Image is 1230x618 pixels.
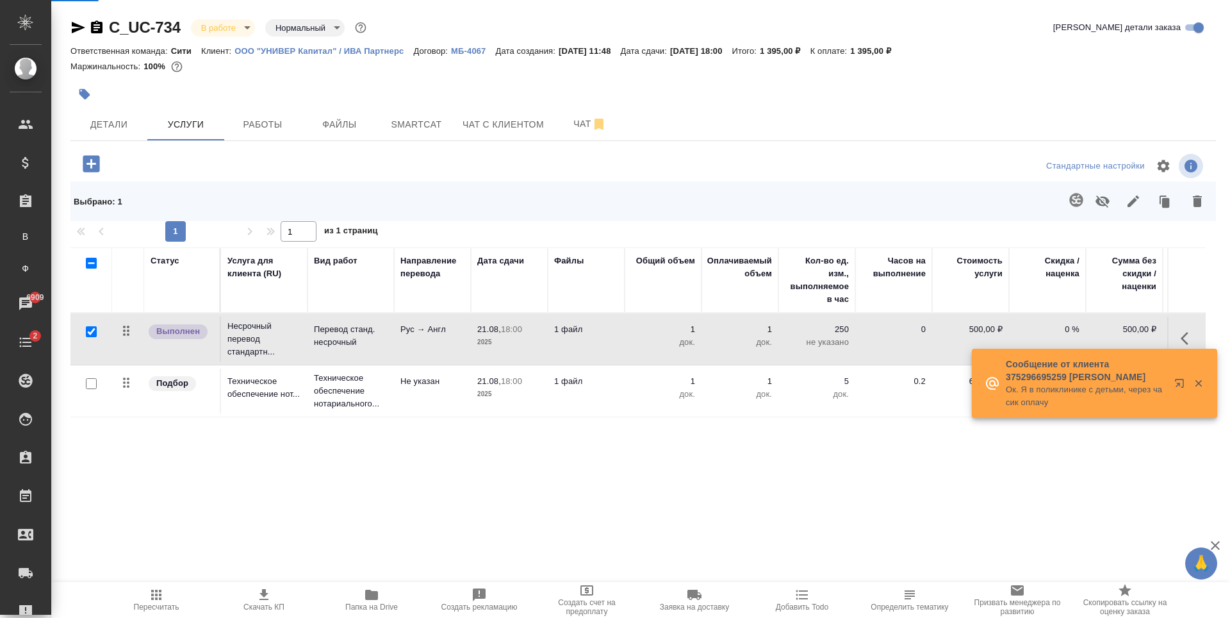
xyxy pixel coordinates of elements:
[425,582,533,618] button: Создать рекламацию
[785,375,849,388] p: 5
[70,62,143,71] p: Маржинальность:
[501,324,522,334] p: 18:00
[352,19,369,36] button: Доп статусы указывают на важность/срочность заказа
[785,388,849,401] p: док.
[1043,156,1148,176] div: split button
[451,45,495,56] a: МБ-4067
[156,377,188,390] p: Подбор
[971,598,1063,616] span: Призвать менеджера по развитию
[109,19,181,36] a: C_UC-734
[74,197,122,206] span: Выбрано : 1
[227,320,301,358] p: Несрочный перевод стандартн...
[1149,185,1182,218] button: Клонировать
[70,80,99,108] button: Добавить тэг
[1015,323,1079,336] p: 0 %
[441,603,518,612] span: Создать рекламацию
[621,46,670,56] p: Дата сдачи:
[10,256,42,281] a: Ф
[748,582,856,618] button: Добавить Todo
[559,46,621,56] p: [DATE] 11:48
[234,45,413,56] a: ООО "УНИВЕР Капитал" / ИВА Партнерс
[314,372,388,410] p: Техническое обеспечение нотариального...
[400,375,464,388] p: Не указан
[631,323,695,336] p: 1
[227,375,301,401] p: Техническое обеспечение нот...
[102,582,210,618] button: Пересчитать
[1087,185,1118,218] button: Не учитывать
[143,62,168,71] p: 100%
[477,376,501,386] p: 21.08,
[1061,185,1092,215] button: Создать проект в Smartcat
[785,336,849,349] p: не указано
[243,603,284,612] span: Скачать КП
[732,46,760,56] p: Итого:
[559,116,621,132] span: Чат
[227,255,301,280] div: Услуга для клиента (RU)
[232,117,293,133] span: Работы
[477,255,524,267] div: Дата сдачи
[939,375,1003,388] p: 662,50 ₽
[16,230,35,243] span: В
[318,582,425,618] button: Папка на Drive
[191,19,255,37] div: В работе
[785,323,849,336] p: 250
[1182,185,1213,218] button: Удалить
[155,117,217,133] span: Услуги
[265,19,345,37] div: В работе
[201,46,234,56] p: Клиент:
[541,598,633,616] span: Создать счет на предоплату
[554,255,584,267] div: Файлы
[708,375,772,388] p: 1
[451,46,495,56] p: МБ-4067
[1167,371,1197,401] button: Открыть в новой вкладке
[413,46,451,56] p: Договор:
[862,255,926,280] div: Часов на выполнение
[400,323,464,336] p: Рус → Англ
[134,603,179,612] span: Пересчитать
[168,58,185,75] button: 0.72 RUB;
[1118,185,1149,218] button: Редактировать
[314,255,357,267] div: Вид работ
[234,46,413,56] p: ООО "УНИВЕР Капитал" / ИВА Партнерс
[314,323,388,349] p: Перевод станд. несрочный
[3,326,48,358] a: 2
[477,388,541,401] p: 2025
[272,22,329,33] button: Нормальный
[939,255,1003,280] div: Стоимость услуги
[309,117,370,133] span: Файлы
[963,582,1071,618] button: Призвать менеджера по развитию
[1148,151,1179,181] span: Настроить таблицу
[197,22,240,33] button: В работе
[1092,255,1156,293] div: Сумма без скидки / наценки
[386,117,447,133] span: Smartcat
[19,291,51,304] span: 6909
[501,376,522,386] p: 18:00
[631,375,695,388] p: 1
[70,20,86,35] button: Скопировать ссылку для ЯМессенджера
[16,262,35,275] span: Ф
[810,46,851,56] p: К оплате:
[70,46,171,56] p: Ответственная команда:
[1179,154,1206,178] span: Посмотреть информацию
[171,46,201,56] p: Сити
[670,46,732,56] p: [DATE] 18:00
[74,151,109,177] button: Добавить услугу
[939,323,1003,336] p: 500,00 ₽
[760,46,810,56] p: 1 395,00 ₽
[776,603,828,612] span: Добавить Todo
[496,46,559,56] p: Дата создания:
[554,375,618,388] p: 1 файл
[871,603,948,612] span: Определить тематику
[78,117,140,133] span: Детали
[156,325,200,338] p: Выполнен
[1092,323,1156,336] p: 500,00 ₽
[708,323,772,336] p: 1
[463,117,544,133] span: Чат с клиентом
[785,255,849,306] div: Кол-во ед. изм., выполняемое в час
[641,582,748,618] button: Заявка на доставку
[10,224,42,249] a: В
[345,603,398,612] span: Папка на Drive
[554,323,618,336] p: 1 файл
[89,20,104,35] button: Скопировать ссылку
[1053,21,1181,34] span: [PERSON_NAME] детали заказа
